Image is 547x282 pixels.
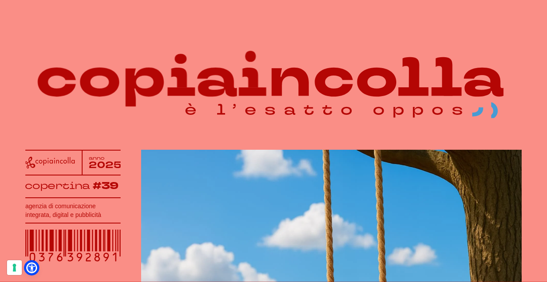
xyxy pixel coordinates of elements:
[93,179,120,193] tspan: #39
[26,262,37,273] a: Open Accessibility Menu
[25,179,91,192] tspan: copertina
[7,260,22,275] button: Le tue preferenze relative al consenso per le tecnologie di tracciamento
[89,158,121,171] tspan: 2025
[89,154,104,161] tspan: anno
[25,202,121,219] h1: agenzia di comunicazione integrata, digital e pubblicità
